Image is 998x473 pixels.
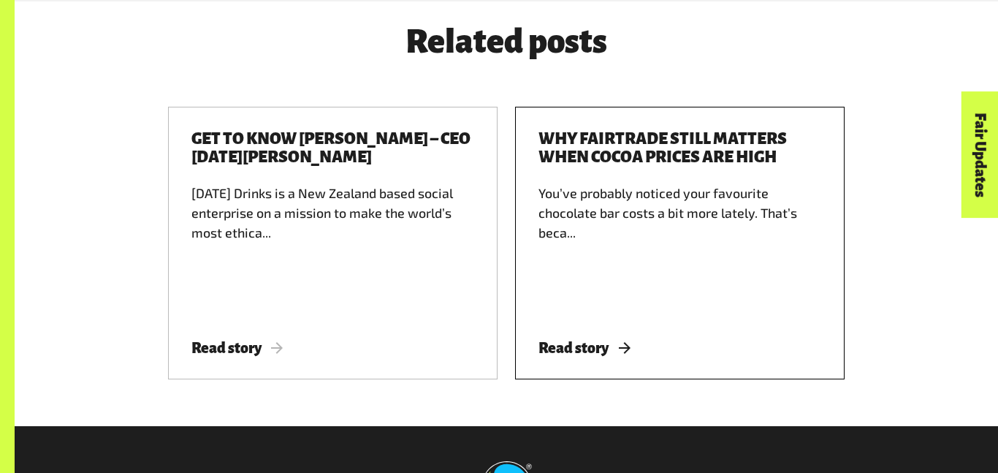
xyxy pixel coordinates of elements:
div: You’ve probably noticed your favourite chocolate bar costs a bit more lately. That’s beca... [538,183,821,314]
a: Get to know [PERSON_NAME] – CEO [DATE][PERSON_NAME] [DATE] Drinks is a New Zealand based social e... [168,107,498,379]
span: Read story [538,340,630,356]
div: [DATE] Drinks is a New Zealand based social enterprise on a mission to make the world’s most ethi... [191,183,474,314]
a: Why Fairtrade still matters when cocoa prices are high You’ve probably noticed your favourite cho... [515,107,845,379]
h3: Get to know [PERSON_NAME] – CEO [DATE][PERSON_NAME] [191,130,474,166]
h4: Related posts [307,24,706,60]
span: Read story [191,340,283,356]
h3: Why Fairtrade still matters when cocoa prices are high [538,130,821,166]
